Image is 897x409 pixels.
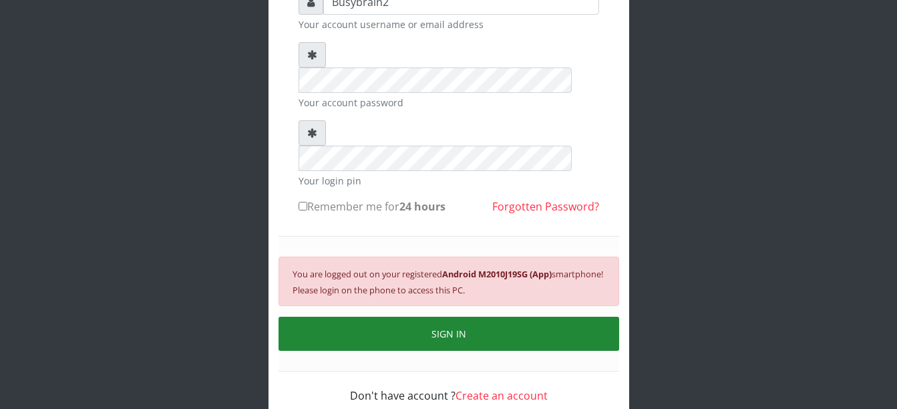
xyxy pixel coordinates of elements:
label: Remember me for [299,198,445,215]
a: Forgotten Password? [492,199,599,214]
small: Your login pin [299,174,599,188]
b: 24 hours [399,199,445,214]
button: SIGN IN [279,317,619,351]
small: You are logged out on your registered smartphone! Please login on the phone to access this PC. [293,268,603,296]
a: Create an account [456,388,548,403]
small: Your account username or email address [299,17,599,31]
small: Your account password [299,96,599,110]
div: Don't have account ? [299,372,599,404]
b: Android M2010J19SG (App) [442,268,552,280]
input: Remember me for24 hours [299,202,307,211]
